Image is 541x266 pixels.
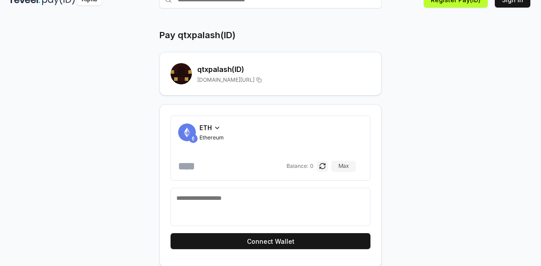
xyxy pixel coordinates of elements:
[171,233,370,249] button: Connect Wallet
[197,64,370,75] h2: qtxpalash (ID)
[331,161,356,171] button: Max
[310,163,314,170] span: 0
[197,76,255,83] span: [DOMAIN_NAME][URL]
[199,134,224,141] span: Ethereum
[199,123,212,132] span: ETH
[159,29,235,41] h1: Pay qtxpalash(ID)
[189,134,198,143] img: ETH.svg
[286,163,308,170] span: Balance:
